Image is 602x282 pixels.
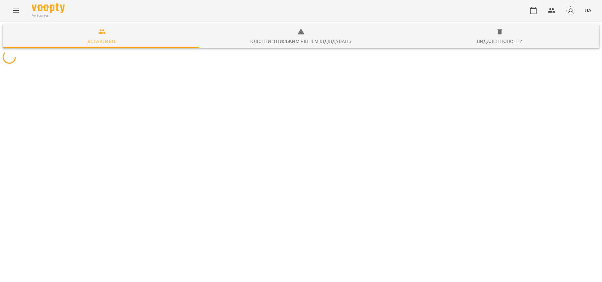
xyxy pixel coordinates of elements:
img: Voopty Logo [32,3,65,13]
div: Всі активні [88,37,117,45]
div: Клієнти з низьким рівнем відвідувань [250,37,351,45]
div: Видалені клієнти [477,37,523,45]
button: Menu [8,3,24,18]
img: avatar_s.png [566,6,575,15]
button: UA [582,4,594,17]
span: For Business [32,14,65,18]
span: UA [584,7,591,14]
